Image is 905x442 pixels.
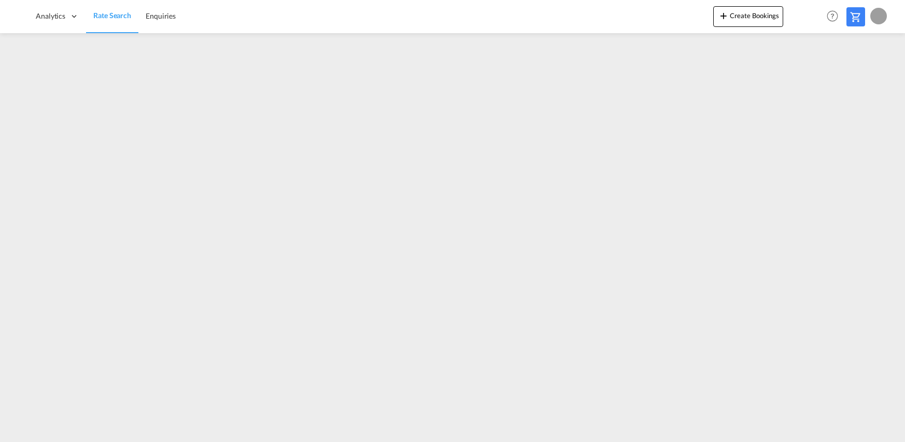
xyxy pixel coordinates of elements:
md-icon: icon-plus 400-fg [717,9,730,22]
span: Enquiries [146,11,176,20]
span: Rate Search [93,11,131,20]
span: Help [824,7,841,25]
div: Help [824,7,846,26]
span: Analytics [36,11,65,21]
button: icon-plus 400-fgCreate Bookings [713,6,783,27]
